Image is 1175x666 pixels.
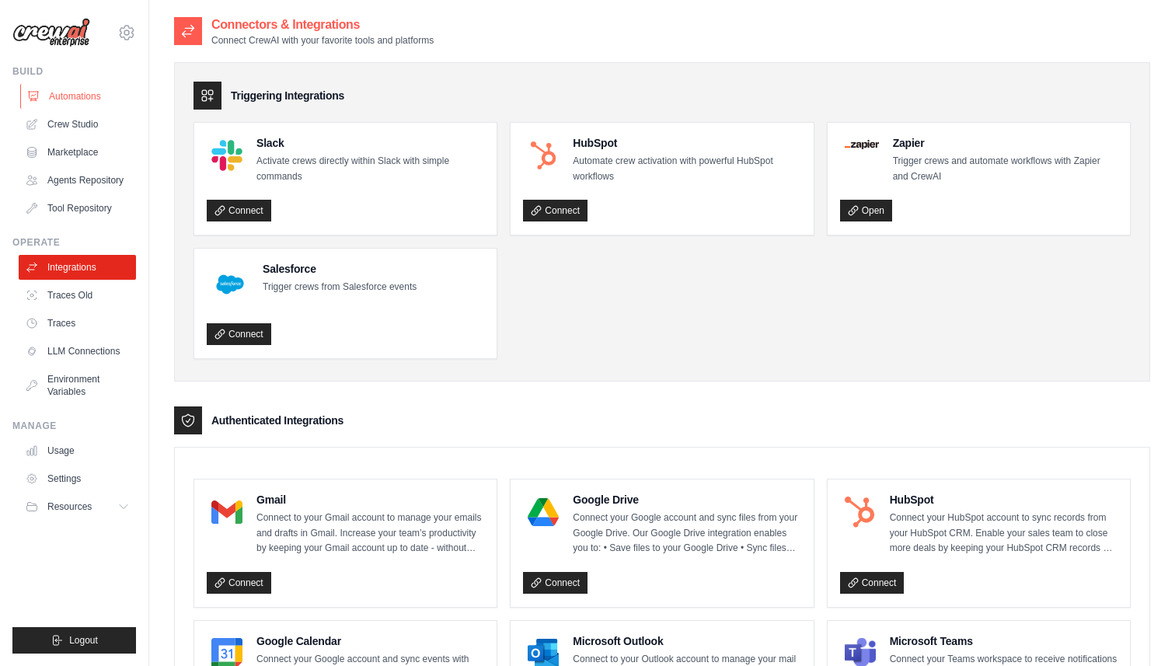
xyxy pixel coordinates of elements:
img: HubSpot Logo [845,497,876,528]
p: Connect your Google account and sync files from your Google Drive. Our Google Drive integration e... [573,511,800,556]
p: Activate crews directly within Slack with simple commands [256,154,484,184]
a: Connect [523,572,587,594]
a: Settings [19,466,136,491]
a: Connect [840,572,905,594]
img: Gmail Logo [211,497,242,528]
a: Marketplace [19,140,136,165]
h4: Gmail [256,492,484,507]
a: Connect [207,572,271,594]
a: Connect [207,200,271,221]
h3: Triggering Integrations [231,88,344,103]
p: Trigger crews from Salesforce events [263,280,417,295]
div: Operate [12,236,136,249]
h4: Salesforce [263,261,417,277]
a: Usage [19,438,136,463]
a: Open [840,200,892,221]
p: Connect CrewAI with your favorite tools and platforms [211,34,434,47]
button: Logout [12,627,136,654]
a: Crew Studio [19,112,136,137]
h4: Microsoft Outlook [573,633,800,649]
img: Slack Logo [211,140,242,171]
h4: HubSpot [890,492,1117,507]
a: Agents Repository [19,168,136,193]
span: Resources [47,500,92,513]
button: Resources [19,494,136,519]
a: Connect [207,323,271,345]
img: Zapier Logo [845,140,879,149]
p: Automate crew activation with powerful HubSpot workflows [573,154,800,184]
h4: Google Calendar [256,633,484,649]
a: LLM Connections [19,339,136,364]
a: Tool Repository [19,196,136,221]
p: Trigger crews and automate workflows with Zapier and CrewAI [893,154,1117,184]
h4: Microsoft Teams [890,633,1117,649]
h4: Zapier [893,135,1117,151]
img: HubSpot Logo [528,140,559,171]
h4: Slack [256,135,484,151]
h4: HubSpot [573,135,800,151]
h2: Connectors & Integrations [211,16,434,34]
h3: Authenticated Integrations [211,413,343,428]
img: Salesforce Logo [211,266,249,303]
a: Environment Variables [19,367,136,404]
span: Logout [69,634,98,647]
h4: Google Drive [573,492,800,507]
a: Automations [20,84,138,109]
p: Connect your HubSpot account to sync records from your HubSpot CRM. Enable your sales team to clo... [890,511,1117,556]
p: Connect to your Gmail account to manage your emails and drafts in Gmail. Increase your team’s pro... [256,511,484,556]
img: Logo [12,18,90,47]
a: Traces Old [19,283,136,308]
a: Traces [19,311,136,336]
a: Integrations [19,255,136,280]
img: Google Drive Logo [528,497,559,528]
a: Connect [523,200,587,221]
div: Build [12,65,136,78]
div: Manage [12,420,136,432]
